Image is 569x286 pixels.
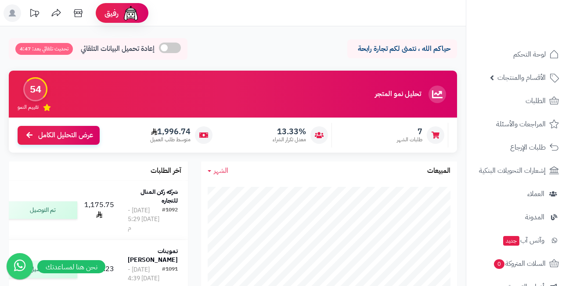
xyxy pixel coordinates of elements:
[472,160,564,181] a: إشعارات التحويلات البنكية
[493,257,546,270] span: السلات المتروكة
[472,207,564,228] a: المدونة
[38,130,93,140] span: عرض التحليل الكامل
[397,127,422,136] span: 7
[472,114,564,135] a: المراجعات والأسئلة
[354,44,450,54] p: حياكم الله ، نتمنى لكم تجارة رابحة
[479,164,546,177] span: إشعارات التحويلات البنكية
[510,141,546,154] span: طلبات الإرجاع
[81,181,118,240] td: 1,175.75
[7,201,77,219] div: تم التوصيل
[150,127,191,136] span: 1,996.74
[151,167,181,175] h3: آخر الطلبات
[375,90,421,98] h3: تحليل نمو المتجر
[472,44,564,65] a: لوحة التحكم
[104,8,119,18] span: رفيق
[472,90,564,111] a: الطلبات
[18,104,39,111] span: تقييم النمو
[472,137,564,158] a: طلبات الإرجاع
[502,234,544,247] span: وآتس آب
[122,4,140,22] img: ai-face.png
[509,21,561,39] img: logo-2.png
[162,206,178,232] div: #1092
[526,95,546,107] span: الطلبات
[527,188,544,200] span: العملاء
[496,118,546,130] span: المراجعات والأسئلة
[23,4,45,24] a: تحديثات المنصة
[494,259,504,269] span: 0
[208,166,228,176] a: الشهر
[15,43,73,55] span: تحديث تلقائي بعد: 4:47
[150,136,191,143] span: متوسط طلب العميل
[525,211,544,223] span: المدونة
[140,187,178,205] strong: شركه ركن المنال للتجاره
[214,165,228,176] span: الشهر
[472,183,564,204] a: العملاء
[128,206,162,232] div: [DATE] - [DATE] 5:29 م
[18,126,100,145] a: عرض التحليل الكامل
[472,253,564,274] a: السلات المتروكة0
[513,48,546,61] span: لوحة التحكم
[427,167,450,175] h3: المبيعات
[273,127,306,136] span: 13.33%
[81,44,155,54] span: إعادة تحميل البيانات التلقائي
[503,236,519,246] span: جديد
[397,136,422,143] span: طلبات الشهر
[273,136,306,143] span: معدل تكرار الشراء
[497,71,546,84] span: الأقسام والمنتجات
[128,247,178,265] strong: تموينات [PERSON_NAME]
[472,230,564,251] a: وآتس آبجديد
